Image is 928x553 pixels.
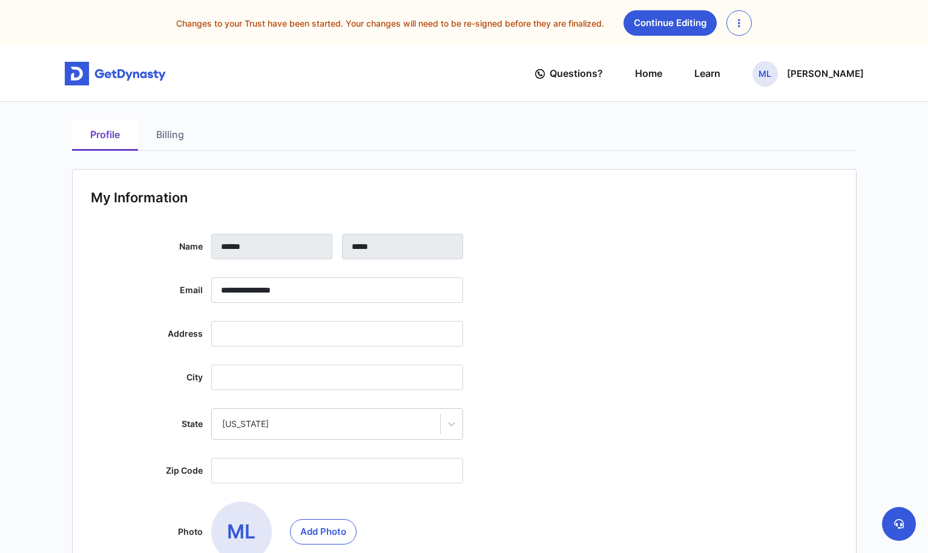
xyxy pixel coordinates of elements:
[694,56,720,91] a: Learn
[787,69,864,79] p: [PERSON_NAME]
[752,61,864,87] button: ML[PERSON_NAME]
[91,234,203,259] label: Name
[91,189,188,207] span: My Information
[222,418,430,430] div: [US_STATE]
[10,10,918,36] div: Changes to your Trust have been started. Your changes will need to be re-signed before they are f...
[624,10,717,36] a: Continue Editing
[550,62,603,85] span: Questions?
[635,56,662,91] a: Home
[72,120,138,151] a: Profile
[91,277,203,303] label: Email
[91,321,203,346] label: Address
[290,519,357,545] button: ML
[752,61,778,87] span: ML
[91,365,203,390] label: City
[138,120,202,151] a: Billing
[535,56,603,91] a: Questions?
[91,458,203,483] label: Zip Code
[65,62,166,86] img: Get started for free with Dynasty Trust Company
[91,408,203,440] label: State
